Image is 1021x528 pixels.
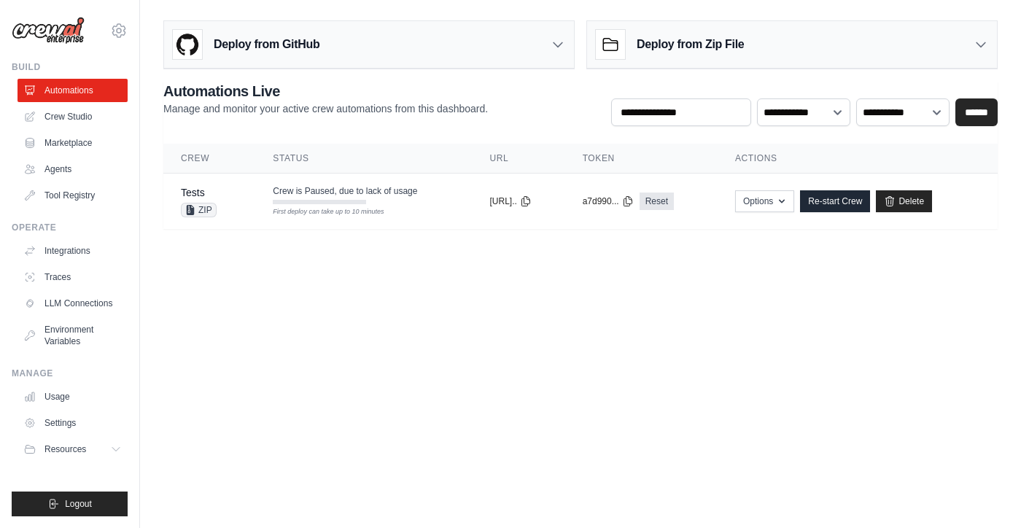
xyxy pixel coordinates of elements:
a: Integrations [18,239,128,263]
a: Crew Studio [18,105,128,128]
a: Tool Registry [18,184,128,207]
div: First deploy can take up to 10 minutes [273,207,366,217]
a: Automations [18,79,128,102]
img: Logo [12,17,85,44]
a: Environment Variables [18,318,128,353]
a: Reset [640,193,674,210]
h3: Deploy from GitHub [214,36,319,53]
a: Settings [18,411,128,435]
a: Marketplace [18,131,128,155]
span: Logout [65,498,92,510]
a: Delete [876,190,932,212]
img: GitHub Logo [173,30,202,59]
h3: Deploy from Zip File [637,36,744,53]
th: Actions [718,144,998,174]
th: Token [565,144,718,174]
button: a7d990... [583,195,634,207]
span: Resources [44,443,86,455]
th: URL [472,144,564,174]
a: Agents [18,158,128,181]
a: Usage [18,385,128,408]
button: Options [735,190,794,212]
a: Tests [181,187,205,198]
a: Re-start Crew [800,190,870,212]
div: Build [12,61,128,73]
iframe: Chat Widget [948,458,1021,528]
span: Crew is Paused, due to lack of usage [273,185,417,197]
button: Resources [18,438,128,461]
p: Manage and monitor your active crew automations from this dashboard. [163,101,488,116]
th: Status [255,144,472,174]
span: ZIP [181,203,217,217]
a: Traces [18,265,128,289]
button: Logout [12,492,128,516]
th: Crew [163,144,255,174]
div: Operate [12,222,128,233]
a: LLM Connections [18,292,128,315]
h2: Automations Live [163,81,488,101]
div: Manage [12,368,128,379]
